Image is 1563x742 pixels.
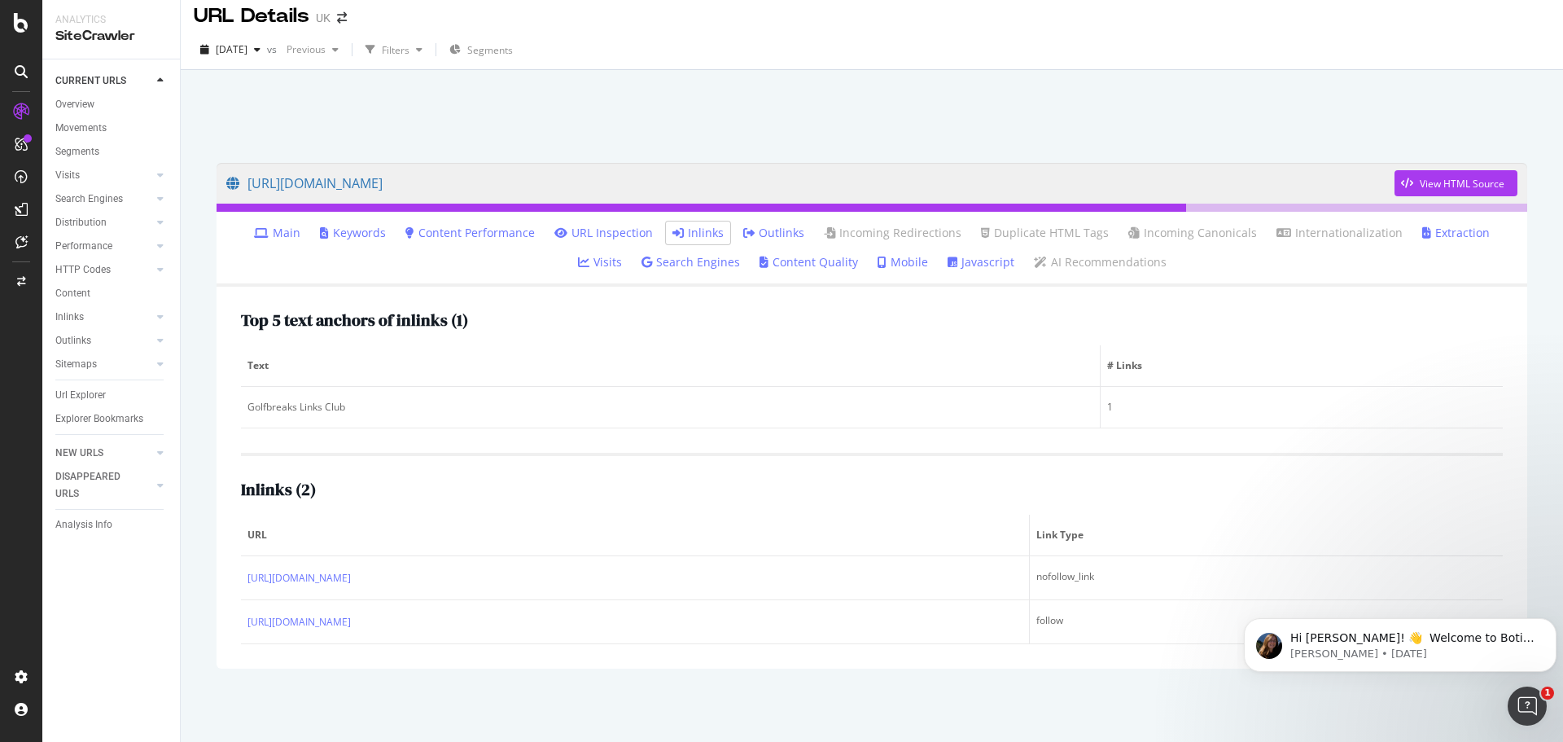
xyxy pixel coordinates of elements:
[320,225,386,241] a: Keywords
[55,516,112,533] div: Analysis Info
[641,254,740,270] a: Search Engines
[55,411,169,428] a: Explorer Bookmarks
[247,358,1089,373] span: Text
[55,332,91,349] div: Outlinks
[55,261,111,279] div: HTTP Codes
[254,225,300,241] a: Main
[194,2,309,30] div: URL Details
[55,411,143,428] div: Explorer Bookmarks
[1030,556,1503,600] td: nofollow_link
[405,225,535,241] a: Content Performance
[55,214,152,231] a: Distribution
[743,225,804,241] a: Outlinks
[194,37,267,63] button: [DATE]
[247,570,351,586] a: [URL][DOMAIN_NAME]
[672,225,724,241] a: Inlinks
[241,311,468,329] h2: Top 5 text anchors of inlinks ( 1 )
[55,332,152,349] a: Outlinks
[55,72,152,90] a: CURRENT URLS
[55,143,99,160] div: Segments
[467,43,513,57] span: Segments
[55,143,169,160] a: Segments
[55,72,126,90] div: CURRENT URLS
[981,225,1109,241] a: Duplicate HTML Tags
[760,254,858,270] a: Content Quality
[824,225,961,241] a: Incoming Redirections
[55,191,123,208] div: Search Engines
[443,37,519,63] button: Segments
[55,120,169,137] a: Movements
[55,13,167,27] div: Analytics
[1420,177,1504,191] div: View HTML Source
[554,225,653,241] a: URL Inspection
[878,254,928,270] a: Mobile
[216,42,247,56] span: 2025 Sep. 13th
[55,387,169,404] a: Url Explorer
[316,10,331,26] div: UK
[247,614,351,630] a: [URL][DOMAIN_NAME]
[1036,528,1492,542] span: Link Type
[55,238,152,255] a: Performance
[247,400,1093,415] div: Golfbreaks Links Club
[55,285,90,302] div: Content
[55,214,107,231] div: Distribution
[55,468,152,503] a: DISAPPEARED URLS
[267,42,280,56] span: vs
[55,27,167,46] div: SiteCrawler
[1541,687,1554,700] span: 1
[55,468,138,503] div: DISAPPEARED URLS
[55,167,80,184] div: Visits
[1107,358,1492,373] span: # Links
[55,167,152,184] a: Visits
[55,285,169,302] a: Content
[55,261,152,279] a: HTTP Codes
[280,37,345,63] button: Previous
[226,163,1394,204] a: [URL][DOMAIN_NAME]
[1128,225,1257,241] a: Incoming Canonicals
[55,445,152,462] a: NEW URLS
[241,481,316,498] h2: Inlinks ( 2 )
[1276,225,1403,241] a: Internationalization
[55,120,107,137] div: Movements
[948,254,1014,270] a: Javascript
[55,96,94,113] div: Overview
[55,309,152,326] a: Inlinks
[1030,600,1503,644] td: follow
[55,96,169,113] a: Overview
[280,42,326,56] span: Previous
[55,309,84,326] div: Inlinks
[1422,225,1490,241] a: Extraction
[55,191,152,208] a: Search Engines
[578,254,622,270] a: Visits
[1508,687,1547,726] iframe: Intercom live chat
[382,43,409,57] div: Filters
[247,528,1018,542] span: URL
[55,238,112,255] div: Performance
[55,387,106,404] div: Url Explorer
[1237,584,1563,698] iframe: Intercom notifications message
[337,12,347,24] div: arrow-right-arrow-left
[55,516,169,533] a: Analysis Info
[55,356,97,373] div: Sitemaps
[55,445,103,462] div: NEW URLS
[1034,254,1167,270] a: AI Recommendations
[359,37,429,63] button: Filters
[55,356,152,373] a: Sitemaps
[1107,400,1496,415] div: 1
[1394,170,1517,196] button: View HTML Source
